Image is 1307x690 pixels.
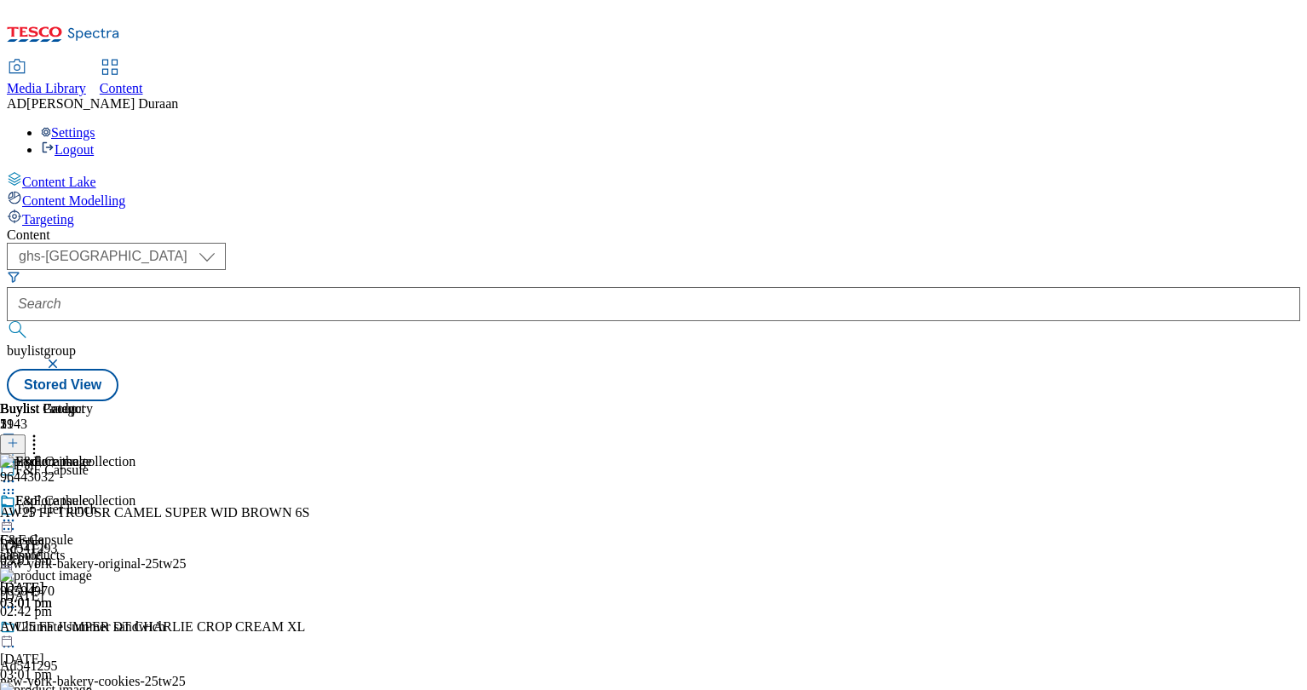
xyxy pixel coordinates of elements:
[7,96,26,111] span: AD
[7,343,76,358] span: buylistgroup
[41,125,95,140] a: Settings
[7,270,20,284] svg: Search Filters
[7,209,1300,227] a: Targeting
[22,193,125,208] span: Content Modelling
[22,175,96,189] span: Content Lake
[41,142,94,157] a: Logout
[7,369,118,401] button: Stored View
[22,212,74,227] span: Targeting
[7,190,1300,209] a: Content Modelling
[100,60,143,96] a: Content
[26,96,178,111] span: [PERSON_NAME] Duraan
[7,81,86,95] span: Media Library
[7,287,1300,321] input: Search
[100,81,143,95] span: Content
[7,171,1300,190] a: Content Lake
[7,227,1300,243] div: Content
[7,60,86,96] a: Media Library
